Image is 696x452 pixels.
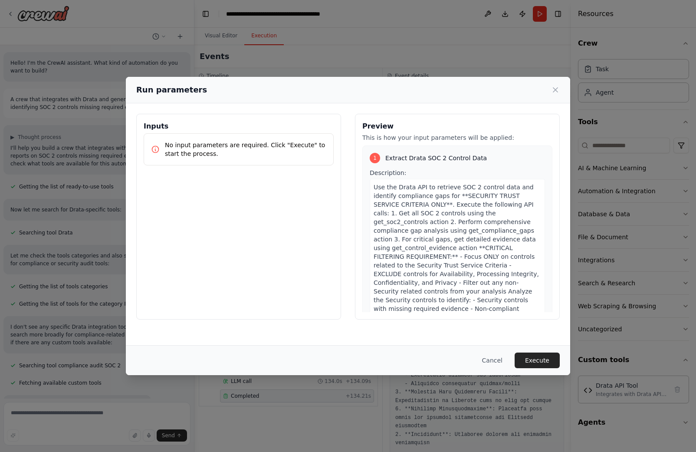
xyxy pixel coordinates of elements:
[362,121,552,132] h3: Preview
[475,353,509,368] button: Cancel
[136,84,207,96] h2: Run parameters
[515,353,560,368] button: Execute
[370,169,406,176] span: Description:
[385,154,487,162] span: Extract Drata SOC 2 Control Data
[362,133,552,142] p: This is how your input parameters will be applied:
[374,184,539,347] span: Use the Drata API to retrieve SOC 2 control data and identify compliance gaps for **SECURITY TRUS...
[165,141,326,158] p: No input parameters are required. Click "Execute" to start the process.
[370,153,380,163] div: 1
[144,121,334,132] h3: Inputs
